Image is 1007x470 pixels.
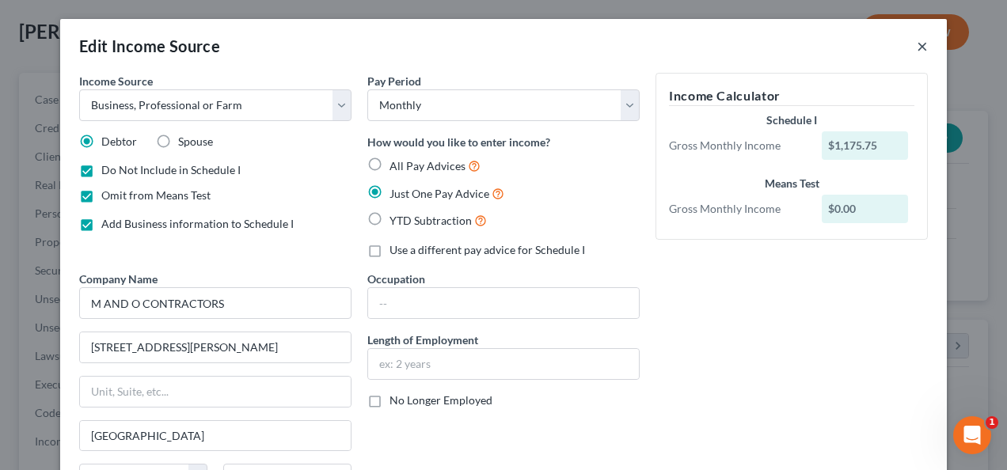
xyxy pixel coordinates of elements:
[389,159,465,172] span: All Pay Advices
[101,217,294,230] span: Add Business information to Schedule I
[669,86,914,106] h5: Income Calculator
[368,349,639,379] input: ex: 2 years
[79,272,158,286] span: Company Name
[368,288,639,318] input: --
[101,188,211,202] span: Omit from Means Test
[822,131,909,160] div: $1,175.75
[101,135,137,148] span: Debtor
[79,287,351,319] input: Search company by name...
[986,416,998,429] span: 1
[79,74,153,88] span: Income Source
[367,271,425,287] label: Occupation
[669,176,914,191] div: Means Test
[661,138,814,154] div: Gross Monthly Income
[389,393,492,407] span: No Longer Employed
[178,135,213,148] span: Spouse
[917,36,928,55] button: ×
[80,377,351,407] input: Unit, Suite, etc...
[80,421,351,451] input: Enter city...
[367,73,421,89] label: Pay Period
[367,332,478,348] label: Length of Employment
[389,243,585,256] span: Use a different pay advice for Schedule I
[101,163,241,176] span: Do Not Include in Schedule I
[822,195,909,223] div: $0.00
[367,134,550,150] label: How would you like to enter income?
[79,35,220,57] div: Edit Income Source
[80,332,351,362] input: Enter address...
[389,187,489,200] span: Just One Pay Advice
[389,214,472,227] span: YTD Subtraction
[669,112,914,128] div: Schedule I
[953,416,991,454] iframe: Intercom live chat
[661,201,814,217] div: Gross Monthly Income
